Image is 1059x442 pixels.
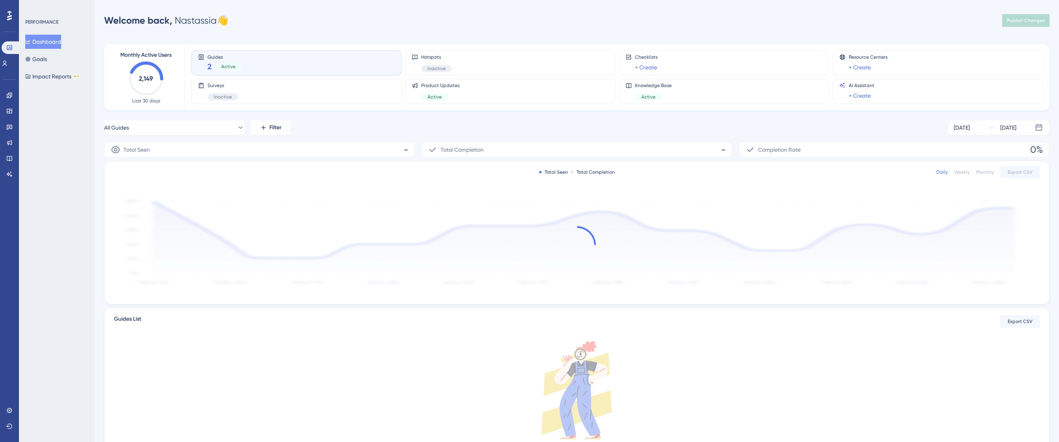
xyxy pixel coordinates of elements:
[214,94,232,100] span: Inactive
[954,123,970,132] div: [DATE]
[849,54,887,60] span: Resource Centers
[635,82,672,89] span: Knowledge Base
[721,143,726,156] span: -
[207,82,238,89] span: Surveys
[758,145,801,154] span: Completion Rate
[936,169,948,175] div: Daily
[421,54,452,60] span: Hotspots
[954,169,970,175] div: Weekly
[539,169,568,175] div: Total Seen
[73,74,80,78] div: BETA
[1000,166,1040,178] button: Export CSV
[1000,315,1040,328] button: Export CSV
[251,120,290,136] button: Filter
[104,14,228,27] div: Nastassia 👋
[25,35,61,49] button: Dashboard
[441,145,484,154] span: Total Completion
[571,169,615,175] div: Total Completion
[428,65,446,72] span: Inactive
[1008,318,1033,325] span: Export CSV
[114,314,141,329] span: Guides List
[635,54,657,60] span: Checklists
[641,94,656,100] span: Active
[976,169,994,175] div: Monthly
[421,82,459,89] span: Product Updates
[104,15,172,26] span: Welcome back,
[849,63,871,72] a: + Create
[1030,143,1043,156] span: 0%
[635,63,657,72] a: + Create
[428,94,442,100] span: Active
[1000,123,1016,132] div: [DATE]
[120,50,172,60] span: Monthly Active Users
[104,120,245,136] button: All Guides
[1008,169,1033,175] span: Export CSV
[207,61,212,72] span: 2
[269,123,282,132] span: Filter
[104,123,129,132] span: All Guides
[132,98,160,104] span: Last 30 days
[849,82,874,89] span: AI Assistant
[1007,17,1045,24] span: Publish Changes
[221,63,235,70] span: Active
[25,52,47,66] button: Goals
[139,75,153,82] text: 2,149
[849,91,871,100] a: + Create
[123,145,150,154] span: Total Seen
[1002,14,1050,27] button: Publish Changes
[403,143,408,156] span: -
[25,19,58,25] div: PERFORMANCE
[207,54,242,59] span: Guides
[25,69,80,84] button: Impact ReportsBETA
